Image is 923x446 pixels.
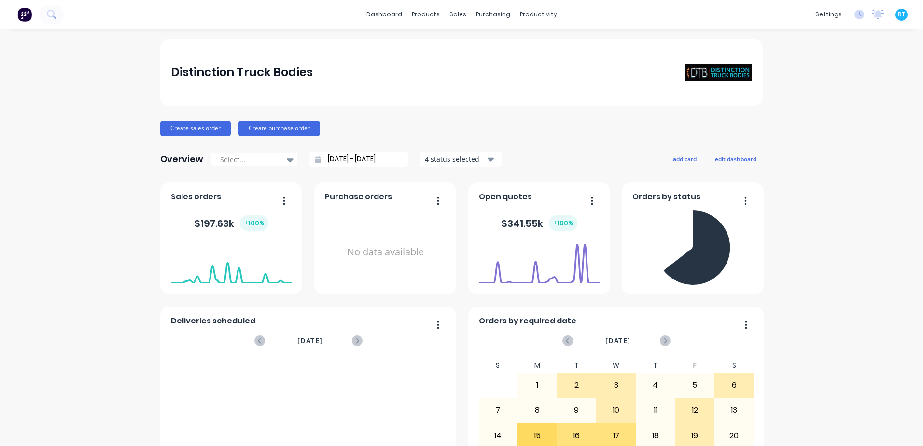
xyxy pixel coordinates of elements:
[558,398,596,422] div: 9
[549,215,577,231] div: + 100 %
[297,335,322,346] span: [DATE]
[636,359,675,373] div: T
[501,215,577,231] div: $ 341.55k
[240,215,268,231] div: + 100 %
[479,191,532,203] span: Open quotes
[675,359,714,373] div: F
[362,7,407,22] a: dashboard
[171,63,313,82] div: Distinction Truck Bodies
[160,121,231,136] button: Create sales order
[518,373,557,397] div: 1
[596,359,636,373] div: W
[558,373,596,397] div: 2
[479,398,517,422] div: 7
[445,7,471,22] div: sales
[715,373,754,397] div: 6
[238,121,320,136] button: Create purchase order
[605,335,630,346] span: [DATE]
[675,373,714,397] div: 5
[194,215,268,231] div: $ 197.63k
[632,191,700,203] span: Orders by status
[636,373,675,397] div: 4
[471,7,515,22] div: purchasing
[714,359,754,373] div: S
[898,10,905,19] span: RT
[160,150,203,169] div: Overview
[597,398,635,422] div: 10
[667,153,703,165] button: add card
[557,359,597,373] div: T
[515,7,562,22] div: productivity
[171,191,221,203] span: Sales orders
[675,398,714,422] div: 12
[325,207,446,298] div: No data available
[517,359,557,373] div: M
[478,359,518,373] div: S
[17,7,32,22] img: Factory
[425,154,486,164] div: 4 status selected
[518,398,557,422] div: 8
[407,7,445,22] div: products
[709,153,763,165] button: edit dashboard
[597,373,635,397] div: 3
[811,7,847,22] div: settings
[636,398,675,422] div: 11
[685,64,752,81] img: Distinction Truck Bodies
[420,152,502,167] button: 4 status selected
[325,191,392,203] span: Purchase orders
[715,398,754,422] div: 13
